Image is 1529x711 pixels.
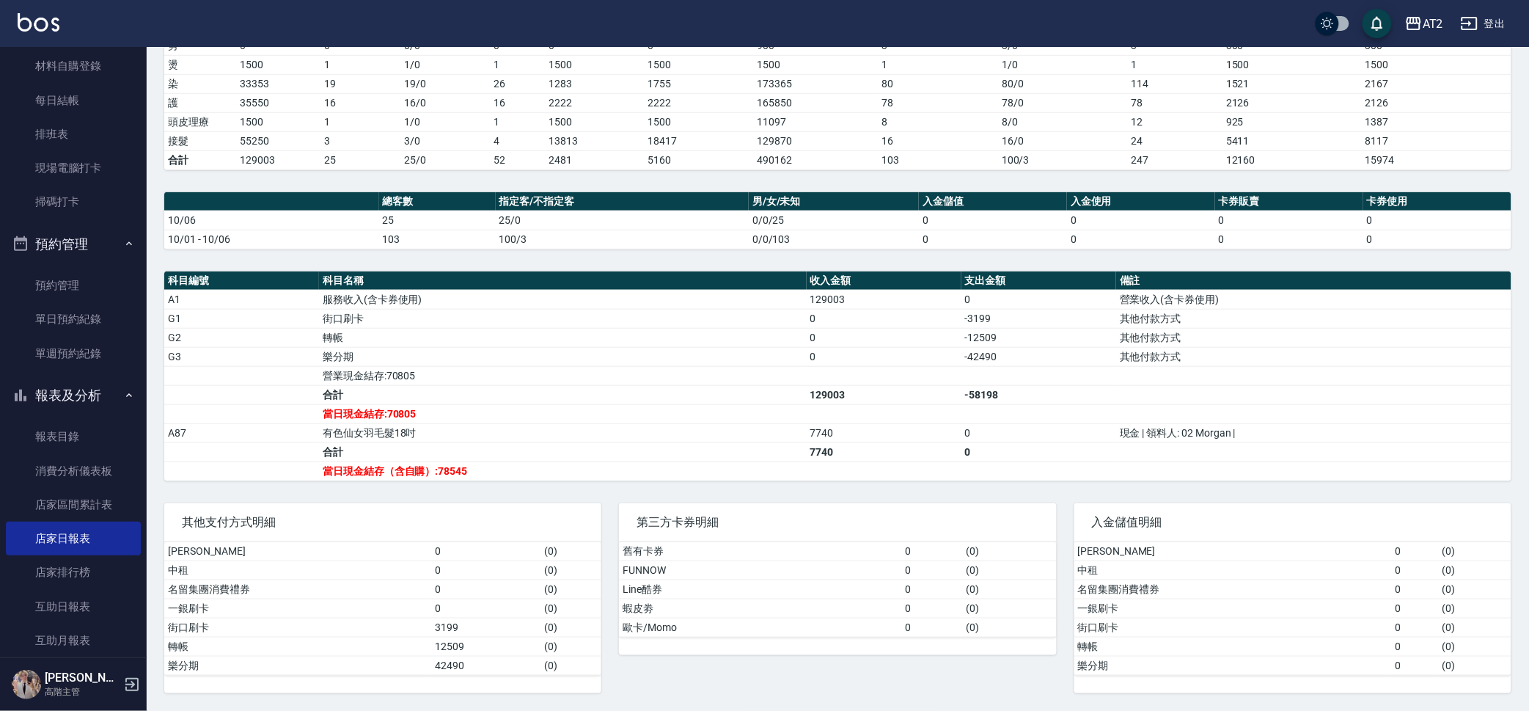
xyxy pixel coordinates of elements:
[1074,561,1392,580] td: 中租
[400,74,490,93] td: 19 / 0
[807,347,961,366] td: 0
[1116,423,1511,442] td: 現金 | 領料人: 02 Morgan |
[1392,580,1439,599] td: 0
[1074,637,1392,656] td: 轉帳
[644,131,753,150] td: 18417
[1362,112,1511,131] td: 1387
[319,366,807,385] td: 營業現金結存:70805
[998,55,1128,74] td: 1 / 0
[164,93,236,112] td: 護
[1222,150,1362,169] td: 12160
[961,290,1116,309] td: 0
[164,150,236,169] td: 合計
[164,561,431,580] td: 中租
[379,192,496,211] th: 總客數
[619,561,901,580] td: FUNNOW
[919,211,1067,230] td: 0
[490,112,545,131] td: 1
[1074,542,1511,676] table: a dense table
[619,580,901,599] td: Line酷券
[619,542,901,561] td: 舊有卡券
[1439,637,1511,656] td: ( 0 )
[878,74,998,93] td: 80
[164,328,319,347] td: G2
[236,150,320,169] td: 129003
[1362,150,1511,169] td: 15974
[431,656,540,675] td: 42490
[998,150,1128,169] td: 100/3
[540,580,601,599] td: ( 0 )
[319,404,807,423] td: 當日現金結存:70805
[961,385,1116,404] td: -58198
[1439,542,1511,561] td: ( 0 )
[164,192,1511,249] table: a dense table
[319,309,807,328] td: 街口刷卡
[6,337,141,371] a: 單週預約紀錄
[807,423,961,442] td: 7740
[998,112,1128,131] td: 8 / 0
[319,328,807,347] td: 轉帳
[164,423,319,442] td: A87
[1392,637,1439,656] td: 0
[902,542,963,561] td: 0
[540,599,601,618] td: ( 0 )
[961,423,1116,442] td: 0
[1439,580,1511,599] td: ( 0 )
[807,290,961,309] td: 129003
[1392,656,1439,675] td: 0
[1128,150,1222,169] td: 247
[749,230,919,249] td: 0/0/103
[319,423,807,442] td: 有色仙女羽毛髮18吋
[1074,656,1392,675] td: 樂分期
[644,74,753,93] td: 1755
[496,192,749,211] th: 指定客/不指定客
[164,656,431,675] td: 樂分期
[164,271,319,291] th: 科目編號
[6,590,141,624] a: 互助日報表
[1074,599,1392,618] td: 一銀刷卡
[1116,309,1511,328] td: 其他付款方式
[1362,93,1511,112] td: 2126
[6,117,141,151] a: 排班表
[540,561,601,580] td: ( 0 )
[998,93,1128,112] td: 78 / 0
[962,599,1056,618] td: ( 0 )
[400,150,490,169] td: 25/0
[644,93,753,112] td: 2222
[320,150,400,169] td: 25
[1363,230,1511,249] td: 0
[1222,112,1362,131] td: 925
[540,656,601,675] td: ( 0 )
[45,671,120,685] h5: [PERSON_NAME]
[400,112,490,131] td: 1 / 0
[998,131,1128,150] td: 16 / 0
[902,618,963,637] td: 0
[1222,131,1362,150] td: 5411
[619,599,901,618] td: 蝦皮劵
[6,84,141,117] a: 每日結帳
[878,55,998,74] td: 1
[12,670,41,699] img: Person
[754,131,879,150] td: 129870
[490,74,545,93] td: 26
[878,112,998,131] td: 8
[164,74,236,93] td: 染
[6,522,141,555] a: 店家日報表
[1128,55,1222,74] td: 1
[644,150,753,169] td: 5160
[496,211,749,230] td: 25/0
[1363,192,1511,211] th: 卡券使用
[319,442,807,462] td: 合計
[6,269,141,302] a: 預約管理
[490,93,545,112] td: 16
[1128,93,1222,112] td: 78
[644,55,753,74] td: 1500
[431,542,540,561] td: 0
[1439,656,1511,675] td: ( 0 )
[878,131,998,150] td: 16
[1092,515,1494,530] span: 入金儲值明細
[400,131,490,150] td: 3 / 0
[431,599,540,618] td: 0
[400,93,490,112] td: 16 / 0
[807,385,961,404] td: 129003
